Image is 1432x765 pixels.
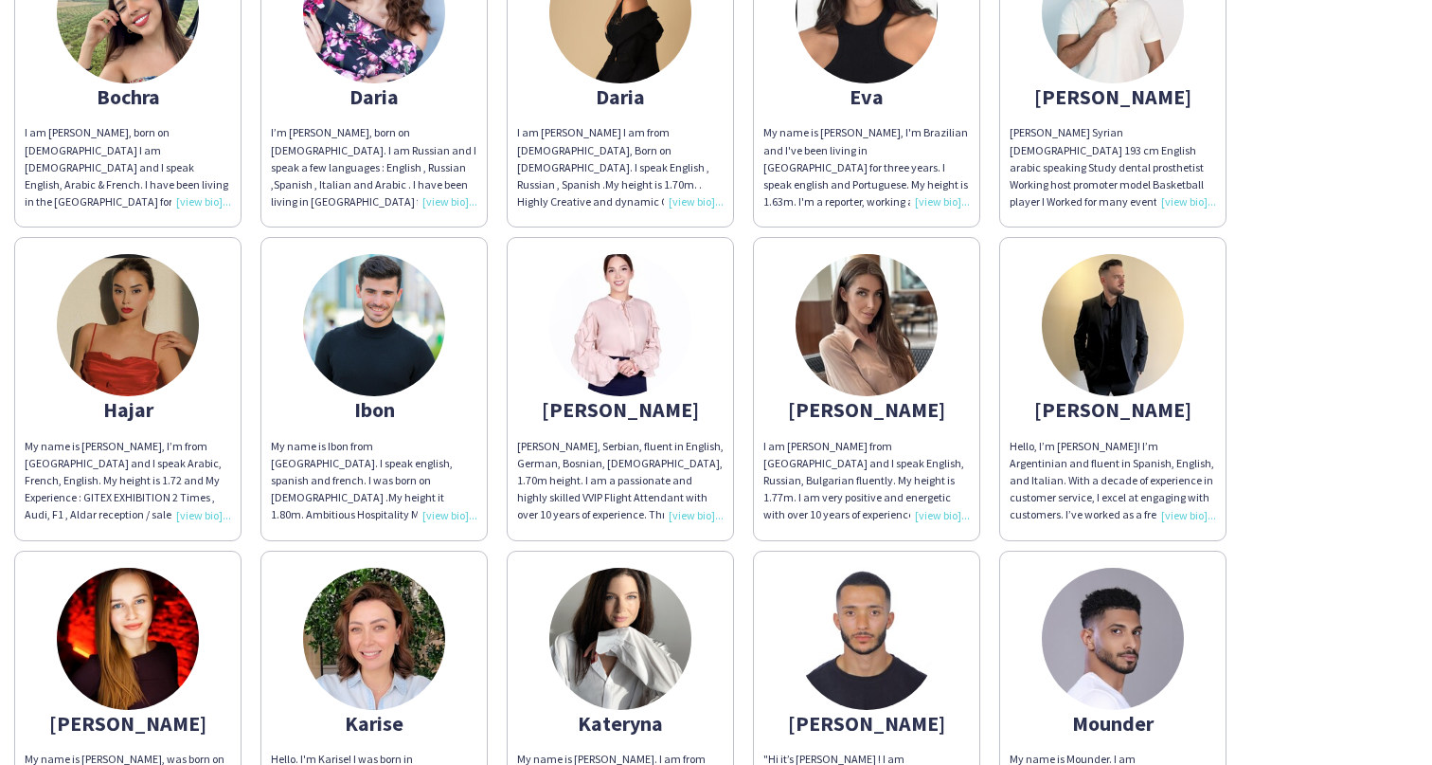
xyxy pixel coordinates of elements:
div: Daria [271,88,477,105]
div: Hello, I’m [PERSON_NAME]! I’m Argentinian and fluent in Spanish, English, and Italian. With a dec... [1010,438,1216,524]
div: Bochra [25,88,231,105]
span: I am [PERSON_NAME] I am from [DEMOGRAPHIC_DATA], Born on [DEMOGRAPHIC_DATA]. I speak English , Ru... [517,125,719,346]
div: [PERSON_NAME] [763,401,970,418]
div: Mounder [1010,715,1216,732]
div: [PERSON_NAME], Serbian, fluent in English, German, Bosnian, [DEMOGRAPHIC_DATA], 1.70m height. I a... [517,438,724,524]
div: My name is Ibon from [GEOGRAPHIC_DATA]. I speak english, spanish and french. I was born on [DEMOG... [271,438,477,524]
img: thumb-64d0e70f1f46d.jpg [303,568,445,710]
div: Kateryna [517,715,724,732]
div: Ibon [271,401,477,418]
img: thumb-167899815764137a8d052ed.jpeg [303,254,445,396]
img: thumb-653bc014707f4.jpeg [57,254,199,396]
img: thumb-65b930eda98e3.jpeg [549,254,691,396]
img: thumb-6637e65bb80ae.jpeg [796,568,938,710]
div: [PERSON_NAME] [763,715,970,732]
img: thumb-649b0e7723f87.jpeg [1042,254,1184,396]
img: thumb-65173e0f3b73d.jpeg [796,254,938,396]
div: [PERSON_NAME] Syrian [DEMOGRAPHIC_DATA] 193 cm English arabic speaking Study dental prosthetist W... [1010,124,1216,210]
div: Daria [517,88,724,105]
img: thumb-5f7c6e6edc306.jpg [57,568,199,710]
img: thumb-61c8c0c1e61e2.jpg [549,568,691,710]
div: Hajar [25,401,231,418]
div: Eva [763,88,970,105]
div: I am [PERSON_NAME] from [GEOGRAPHIC_DATA] and I speak English, Russian, Bulgarian fluently. My he... [763,438,970,524]
div: [PERSON_NAME] [1010,401,1216,418]
div: [PERSON_NAME] [517,401,724,418]
span: I’m [PERSON_NAME], born on [DEMOGRAPHIC_DATA]. I am Russian and I speak a few languages : English... [271,125,477,295]
img: thumb-670cd90546f35.jpeg [1042,568,1184,710]
div: [PERSON_NAME] [25,715,231,732]
div: My name is [PERSON_NAME], I'm Brazilian and I've been living in [GEOGRAPHIC_DATA] for three years... [763,124,970,210]
div: Karise [271,715,477,732]
div: [PERSON_NAME] [1010,88,1216,105]
div: I am [PERSON_NAME], born on [DEMOGRAPHIC_DATA] I am [DEMOGRAPHIC_DATA] and I speak English, Arabi... [25,124,231,210]
div: My name is [PERSON_NAME], I’m from [GEOGRAPHIC_DATA] and I speak Arabic, French, English. My heig... [25,438,231,524]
